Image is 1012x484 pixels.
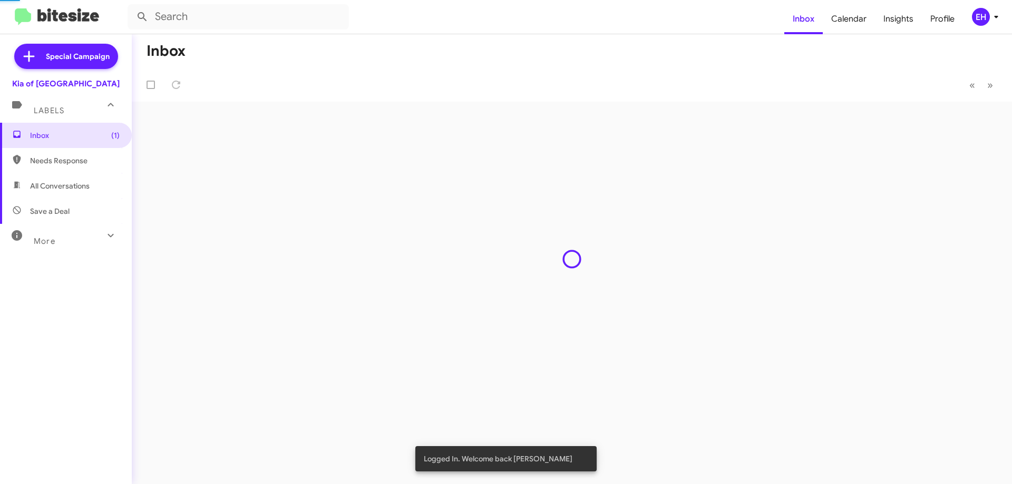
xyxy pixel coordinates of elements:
h1: Inbox [147,43,186,60]
a: Calendar [823,4,875,34]
span: Save a Deal [30,206,70,216]
span: All Conversations [30,181,90,191]
span: Special Campaign [46,51,110,62]
span: » [987,78,993,92]
button: EH [963,8,1000,26]
a: Inbox [784,4,823,34]
span: Inbox [30,130,120,141]
nav: Page navigation example [964,74,999,96]
button: Next [981,74,999,96]
span: Logged In. Welcome back [PERSON_NAME] [424,453,572,464]
input: Search [128,4,349,29]
span: Needs Response [30,155,120,166]
div: EH [972,8,990,26]
span: (1) [111,130,120,141]
a: Special Campaign [14,44,118,69]
span: More [34,236,55,246]
div: Kia of [GEOGRAPHIC_DATA] [12,78,120,89]
span: « [969,78,975,92]
a: Insights [875,4,922,34]
button: Previous [963,74,981,96]
a: Profile [922,4,963,34]
span: Labels [34,106,64,115]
